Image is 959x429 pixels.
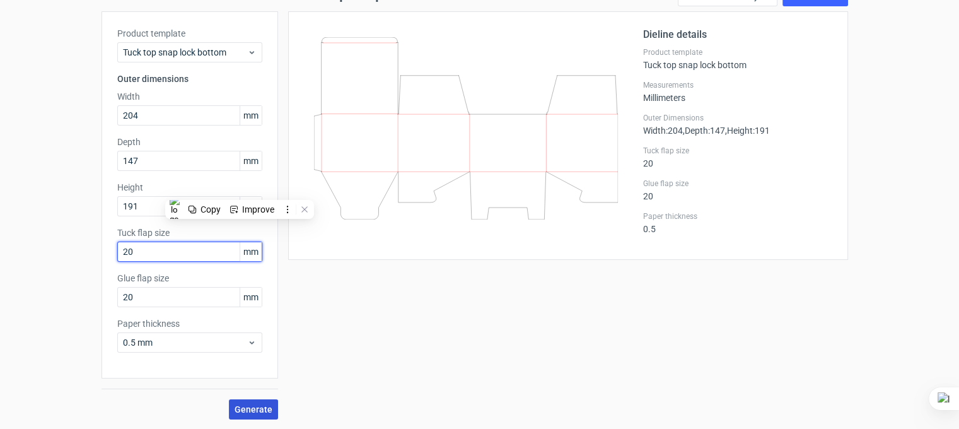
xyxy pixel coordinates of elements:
[643,211,832,234] div: 0.5
[235,405,272,414] span: Generate
[117,181,262,194] label: Height
[643,27,832,42] h2: Dieline details
[643,80,832,103] div: Millimeters
[240,106,262,125] span: mm
[117,226,262,239] label: Tuck flap size
[123,336,247,349] span: 0.5 mm
[117,272,262,285] label: Glue flap size
[240,151,262,170] span: mm
[643,80,832,90] label: Measurements
[683,126,725,136] span: , Depth : 147
[643,47,832,57] label: Product template
[117,136,262,148] label: Depth
[643,126,683,136] span: Width : 204
[229,399,278,420] button: Generate
[117,90,262,103] label: Width
[240,197,262,216] span: mm
[117,27,262,40] label: Product template
[643,113,832,123] label: Outer Dimensions
[643,47,832,70] div: Tuck top snap lock bottom
[117,73,262,85] h3: Outer dimensions
[643,179,832,189] label: Glue flap size
[240,288,262,307] span: mm
[643,146,832,168] div: 20
[240,242,262,261] span: mm
[123,46,247,59] span: Tuck top snap lock bottom
[643,179,832,201] div: 20
[643,211,832,221] label: Paper thickness
[643,146,832,156] label: Tuck flap size
[725,126,770,136] span: , Height : 191
[117,317,262,330] label: Paper thickness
